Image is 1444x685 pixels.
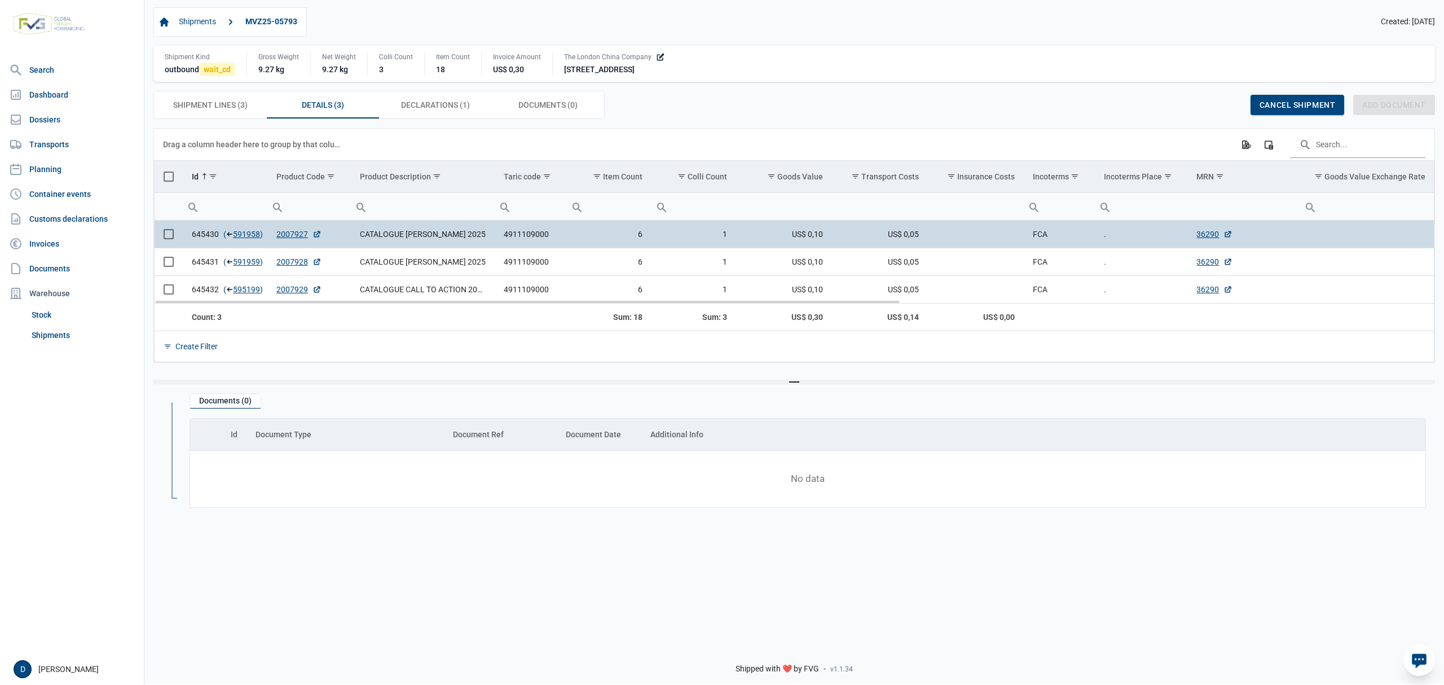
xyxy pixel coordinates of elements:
div: Shipment Kind [165,52,235,62]
button: D [14,660,32,678]
td: Filter cell [736,192,832,220]
div: Select all [164,172,174,182]
span: No data [190,473,1425,486]
div: Split bar [153,380,1435,384]
td: Filter cell [183,192,267,220]
div: Invoice Amount [493,52,541,62]
div: 18 [436,64,470,75]
td: Filter cell [651,192,736,220]
div: Product Description [360,172,431,181]
div: 9.27 kg [322,64,356,75]
span: Show filter options for column 'Transport Costs' [851,172,860,181]
span: US$ 0,10 [792,284,823,295]
span: Show filter options for column 'Colli Count' [677,172,686,181]
div: [PERSON_NAME] [14,660,137,678]
img: FVG - Global freight forwarding [9,8,89,39]
td: FCA [1024,275,1095,303]
a: Dashboard [5,84,139,106]
span: Show filter options for column 'Incoterms Place' [1164,172,1172,181]
div: Data grid with 0 rows and 5 columns [190,419,1425,507]
div: 9.27 kg [258,64,299,75]
td: FCA [1024,248,1095,275]
span: US$ 0,05 [888,284,919,295]
a: 36290 [1196,256,1232,267]
td: Column Colli Count [651,161,736,193]
td: Column Incoterms [1024,161,1095,193]
div: Select row [164,257,174,267]
div: Incoterms [1033,172,1069,181]
div: outbound [165,64,235,75]
div: Colli Count [688,172,727,181]
td: Filter cell [1024,192,1095,220]
td: Column Additional Info [641,419,1425,451]
a: Search [5,59,139,81]
a: 591958 [233,229,260,240]
input: Filter cell [651,193,736,220]
span: US$ 0,05 [888,229,919,240]
span: Show filter options for column 'Item Count' [593,172,601,181]
div: Search box [651,193,672,220]
div: Transport Costs US$ 0,14 [841,311,919,323]
td: 1 [651,221,736,248]
span: Declarations (1) [401,98,470,112]
input: Filter cell [1187,193,1300,220]
a: Invoices [5,232,139,255]
div: Search box [495,193,515,220]
input: Filter cell [832,193,928,220]
input: Filter cell [928,193,1024,220]
span: v1.1.34 [830,665,853,674]
td: Column Item Count [567,161,651,193]
span: Show filter options for column 'Product Description' [433,172,441,181]
div: Insurance Costs [957,172,1015,181]
a: MVZ25-05793 [241,12,302,32]
input: Filter cell [1095,193,1187,220]
span: Shipped with ❤️ by FVG [736,664,819,674]
a: 36290 [1196,284,1232,295]
div: Warehouse [5,282,139,305]
span: Created: [DATE] [1381,17,1435,27]
td: Column Incoterms Place [1095,161,1187,193]
div: Search box [1300,193,1320,220]
div: Id [231,430,237,439]
a: 2007927 [276,229,322,240]
div: Select row [164,229,174,239]
span: US$ 0,05 [888,256,919,267]
div: Colli Count Sum: 3 [661,311,727,323]
td: Filter cell [1187,192,1300,220]
span: ( ) [223,229,263,240]
td: Column Product Description [351,161,495,193]
div: Goods Value US$ 0,30 [745,311,823,323]
input: Filter cell [495,193,567,220]
div: Search box [1024,193,1044,220]
a: Shipments [174,12,221,32]
input: Filter cell [567,193,651,220]
td: Column Id [190,419,246,451]
div: Search box [1095,193,1115,220]
td: . [1095,248,1187,275]
span: ( ) [223,256,263,267]
input: Filter cell [267,193,351,220]
div: Column Chooser [1258,134,1279,155]
td: Column Taric code [495,161,567,193]
div: Id [192,172,199,181]
td: 1 [651,275,736,303]
td: Filter cell [351,192,495,220]
td: . [1095,221,1187,248]
div: Taric code [504,172,541,181]
div: Search box [267,193,288,220]
span: Show filter options for column 'Product Code' [327,172,335,181]
td: Filter cell [1300,192,1434,220]
a: Customs declarations [5,208,139,230]
a: 595199 [233,284,260,295]
td: Column Id [183,161,267,193]
input: Filter cell [1024,193,1095,220]
span: Documents (0) [518,98,578,112]
a: 591959 [233,256,260,267]
div: Insurance Costs US$ 0,00 [937,311,1015,323]
div: Search box [351,193,371,220]
div: Document Date [566,430,621,439]
input: Filter cell [183,193,267,220]
a: Documents [5,257,139,280]
span: Show filter options for column 'Insurance Costs' [947,172,956,181]
a: Container events [5,183,139,205]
